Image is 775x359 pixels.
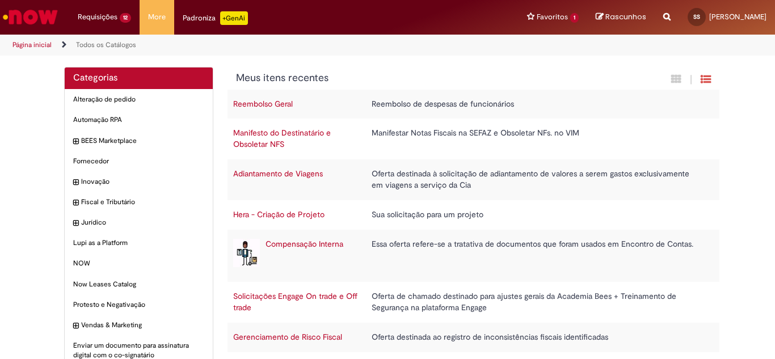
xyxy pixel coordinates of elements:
i: expandir categoria Fiscal e Tributário [73,197,78,209]
ul: Trilhas de página [9,35,508,56]
tr: Reembolso Geral Reembolso de despesas de funcionários [228,90,720,119]
span: Inovação [81,177,204,187]
a: Todos os Catálogos [76,40,136,49]
div: Now Leases Catalog [65,274,213,295]
a: Rascunhos [596,12,646,23]
span: Rascunhos [605,11,646,22]
i: Exibição de grade [701,74,711,85]
td: Manifestar Notas Fiscais na SEFAZ e Obsoletar NFs. no VIM [366,119,708,159]
span: Alteração de pedido [73,95,204,104]
td: Oferta destinada ao registro de inconsistências fiscais identificadas [366,323,708,352]
td: Reembolso de despesas de funcionários [366,90,708,119]
tr: Hera - Criação de Projeto Sua solicitação para um projeto [228,200,720,230]
p: +GenAi [220,11,248,25]
span: [PERSON_NAME] [709,12,766,22]
i: expandir categoria Inovação [73,177,78,188]
span: Fornecedor [73,157,204,166]
div: NOW [65,253,213,274]
div: expandir categoria Fiscal e Tributário Fiscal e Tributário [65,192,213,213]
a: Gerenciamento de Risco Fiscal [233,332,342,342]
tr: Gerenciamento de Risco Fiscal Oferta destinada ao registro de inconsistências fiscais identificadas [228,323,720,352]
tr: Solicitações Engage On trade e Off trade Oferta de chamado destinado para ajustes gerais da Acade... [228,282,720,323]
div: expandir categoria BEES Marketplace BEES Marketplace [65,130,213,151]
td: Oferta de chamado destinado para ajustes gerais da Academia Bees + Treinamento de Segurança na pl... [366,282,708,323]
td: Oferta destinada à solicitação de adiantamento de valores a serem gastos exclusivamente em viagen... [366,159,708,200]
a: Solicitações Engage On trade e Off trade [233,291,357,312]
span: 1 [570,13,579,23]
tr: Compensação Interna Compensação Interna Essa oferta refere-se a tratativa de documentos que foram... [228,230,720,282]
span: SS [693,13,700,20]
div: expandir categoria Jurídico Jurídico [65,212,213,233]
td: Sua solicitação para um projeto [366,200,708,230]
span: Fiscal e Tributário [81,197,204,207]
span: Jurídico [81,218,204,227]
div: Automação RPA [65,109,213,130]
div: Padroniza [183,11,248,25]
span: 12 [120,13,131,23]
span: Lupi as a Platform [73,238,204,248]
i: expandir categoria Jurídico [73,218,78,229]
span: Protesto e Negativação [73,300,204,310]
div: Alteração de pedido [65,89,213,110]
span: NOW [73,259,204,268]
a: Adiantamento de Viagens [233,168,323,179]
h2: Categorias [73,73,204,83]
i: expandir categoria Vendas & Marketing [73,320,78,332]
a: Compensação Interna [266,239,343,249]
span: Requisições [78,11,117,23]
div: expandir categoria Vendas & Marketing Vendas & Marketing [65,315,213,336]
img: ServiceNow [1,6,60,28]
span: Now Leases Catalog [73,280,204,289]
a: Reembolso Geral [233,99,293,109]
img: Compensação Interna [233,239,260,267]
div: Fornecedor [65,151,213,172]
a: Página inicial [12,40,52,49]
div: Protesto e Negativação [65,294,213,315]
span: BEES Marketplace [81,136,204,146]
h1: {"description":"","title":"Meus itens recentes"} Categoria [236,73,588,84]
div: expandir categoria Inovação Inovação [65,171,213,192]
tr: Adiantamento de Viagens Oferta destinada à solicitação de adiantamento de valores a serem gastos ... [228,159,720,200]
i: expandir categoria BEES Marketplace [73,136,78,147]
td: Essa oferta refere-se a tratativa de documentos que foram usados em Encontro de Contas. [366,230,708,282]
i: Exibição em cartão [671,74,681,85]
tr: Manifesto do Destinatário e Obsoletar NFS Manifestar Notas Fiscais na SEFAZ e Obsoletar NFs. no VIM [228,119,720,159]
span: More [148,11,166,23]
a: Hera - Criação de Projeto [233,209,325,219]
div: Lupi as a Platform [65,233,213,254]
span: Automação RPA [73,115,204,125]
span: Vendas & Marketing [81,320,204,330]
span: Favoritos [537,11,568,23]
span: | [690,73,692,86]
a: Manifesto do Destinatário e Obsoletar NFS [233,128,331,149]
